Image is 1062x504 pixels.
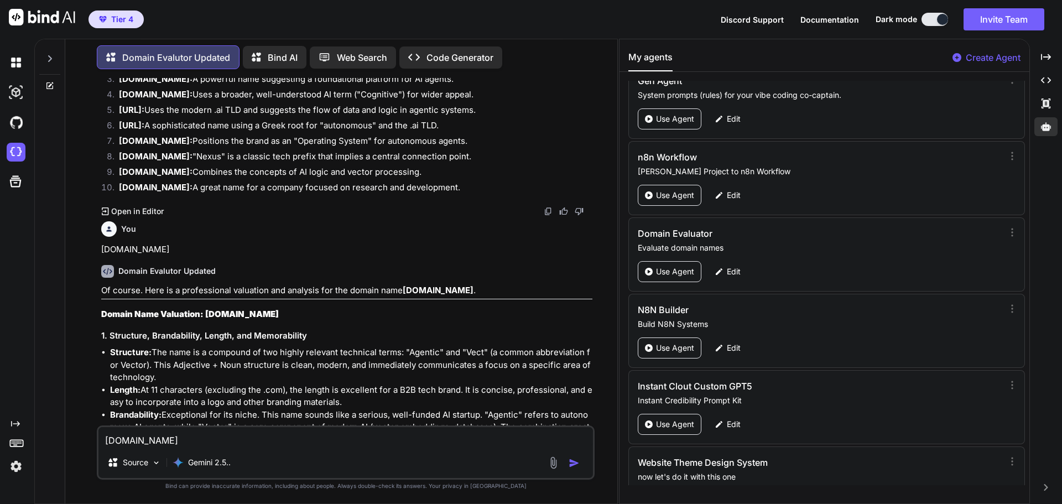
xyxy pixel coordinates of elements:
strong: [URL]: [119,120,144,131]
strong: Length: [110,385,140,395]
p: Instant Credibility Prompt Kit [638,395,999,406]
p: Edit [727,190,741,201]
p: Edit [727,266,741,277]
img: premium [99,16,107,23]
strong: [DOMAIN_NAME]: [119,167,192,177]
p: Edit [727,342,741,354]
p: Code Generator [426,51,493,64]
li: Exceptional for its niche. This name sounds like a serious, well-funded AI startup. "Agentic" ref... [110,409,592,459]
img: dislike [575,207,584,216]
span: Tier 4 [111,14,133,25]
strong: Brandability: [110,409,162,420]
h3: Domain Evaluator [638,227,891,240]
li: A great name for a company focused on research and development. [110,181,592,197]
p: Web Search [337,51,387,64]
img: copy [544,207,553,216]
p: Bind can provide inaccurate information, including about people. Always double-check its answers.... [97,482,595,490]
p: now let's do it with this one [638,471,999,482]
strong: [DOMAIN_NAME]: [119,89,192,100]
h3: Gen Agent [638,74,891,87]
li: Uses the modern .ai TLD and suggests the flow of data and logic in agentic systems. [110,104,592,119]
strong: [DOMAIN_NAME] [403,285,473,295]
p: Evaluate domain names [638,242,999,253]
img: githubDark [7,113,25,132]
img: Pick Models [152,458,161,467]
strong: [DOMAIN_NAME]: [119,74,192,84]
li: Positions the brand as an "Operating System" for autonomous agents. [110,135,592,150]
img: darkAi-studio [7,83,25,102]
img: Gemini 2.5 Pro [173,457,184,468]
p: Use Agent [656,419,694,430]
p: Source [123,457,148,468]
span: Dark mode [876,14,917,25]
strong: [DOMAIN_NAME]: [119,136,192,146]
h3: Website Theme Design System [638,456,891,469]
button: Discord Support [721,14,784,25]
h3: Instant Clout Custom GPT5 [638,380,891,393]
strong: Domain Name Valuation: [DOMAIN_NAME] [101,309,279,319]
p: Gemini 2.5.. [188,457,231,468]
strong: [DOMAIN_NAME]: [119,151,192,162]
p: Bind AI [268,51,298,64]
li: The name is a compound of two highly relevant technical terms: "Agentic" and "Vect" (a common abb... [110,346,592,384]
li: A powerful name suggesting a foundational platform for AI agents. [110,73,592,89]
p: Use Agent [656,113,694,124]
button: Documentation [800,14,859,25]
strong: [DOMAIN_NAME]: [119,182,192,193]
h3: 1. Structure, Brandability, Length, and Memorability [101,330,592,342]
p: [DOMAIN_NAME] [101,243,592,256]
p: Edit [727,113,741,124]
li: Uses a broader, well-understood AI term ("Cognitive") for wider appeal. [110,89,592,104]
p: Create Agent [966,51,1021,64]
p: Of course. Here is a professional valuation and analysis for the domain name . [101,284,592,297]
strong: Structure: [110,347,152,357]
h3: N8N Builder [638,303,891,316]
li: A sophisticated name using a Greek root for "autonomous" and the .ai TLD. [110,119,592,135]
span: Documentation [800,15,859,24]
img: Bind AI [9,9,75,25]
li: "Nexus" is a classic tech prefix that implies a central connection point. [110,150,592,166]
p: Domain Evalutor Updated [122,51,230,64]
button: My agents [628,50,673,71]
span: Discord Support [721,15,784,24]
img: attachment [547,456,560,469]
img: settings [7,457,25,476]
li: At 11 characters (excluding the .com), the length is excellent for a B2B tech brand. It is concis... [110,384,592,409]
p: Use Agent [656,266,694,277]
button: Invite Team [964,8,1044,30]
strong: [URL]: [119,105,144,115]
p: Open in Editor [111,206,164,217]
li: Combines the concepts of AI logic and vector processing. [110,166,592,181]
p: Use Agent [656,342,694,354]
p: [PERSON_NAME] Project to n8n Workflow [638,166,999,177]
img: cloudideIcon [7,143,25,162]
h6: Domain Evalutor Updated [118,266,216,277]
h3: n8n Workflow [638,150,891,164]
button: premiumTier 4 [88,11,144,28]
p: System prompts (rules) for your vibe coding co-captain. [638,90,999,101]
p: Use Agent [656,190,694,201]
img: icon [569,458,580,469]
img: darkChat [7,53,25,72]
img: like [559,207,568,216]
p: Edit [727,419,741,430]
h6: You [121,224,136,235]
p: Build N8N Systems [638,319,999,330]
